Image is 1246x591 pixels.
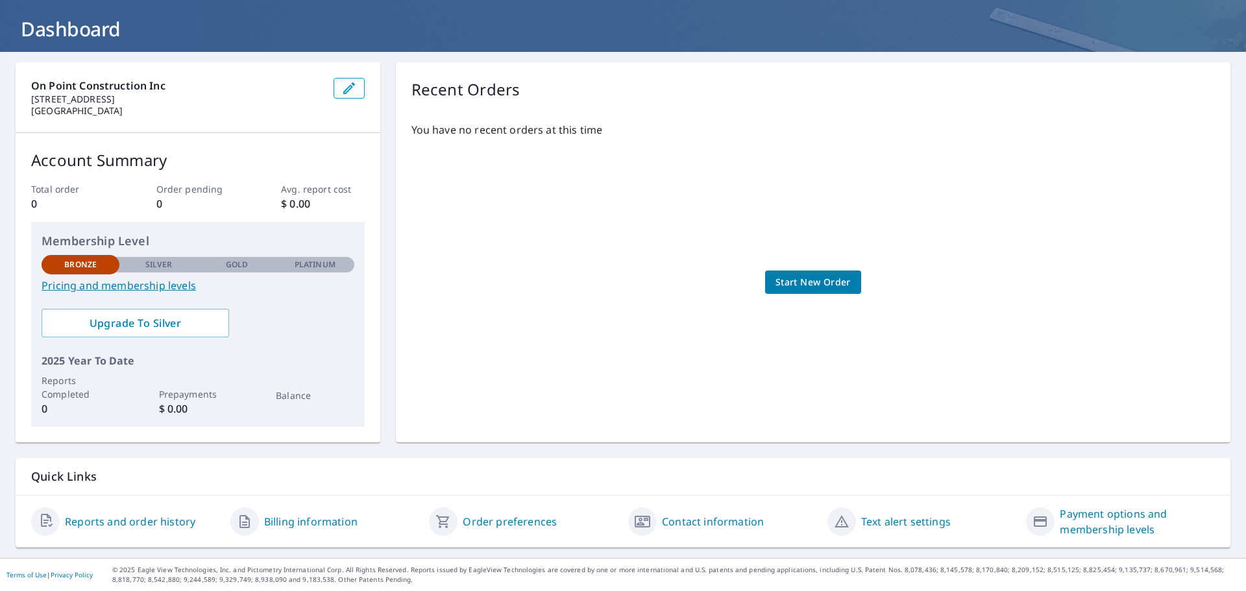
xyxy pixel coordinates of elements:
[31,149,365,172] p: Account Summary
[276,389,354,402] p: Balance
[159,387,237,401] p: Prepayments
[156,196,239,211] p: 0
[112,565,1240,585] p: © 2025 Eagle View Technologies, Inc. and Pictometry International Corp. All Rights Reserved. Repo...
[463,514,557,529] a: Order preferences
[31,196,114,211] p: 0
[295,259,336,271] p: Platinum
[411,78,520,101] p: Recent Orders
[65,514,195,529] a: Reports and order history
[6,571,93,579] p: |
[281,182,364,196] p: Avg. report cost
[156,182,239,196] p: Order pending
[264,514,358,529] a: Billing information
[765,271,861,295] a: Start New Order
[861,514,951,529] a: Text alert settings
[776,274,851,291] span: Start New Order
[16,16,1230,42] h1: Dashboard
[662,514,764,529] a: Contact information
[411,122,1215,138] p: You have no recent orders at this time
[31,93,323,105] p: [STREET_ADDRESS]
[281,196,364,211] p: $ 0.00
[226,259,248,271] p: Gold
[159,401,237,416] p: $ 0.00
[52,316,219,330] span: Upgrade To Silver
[42,278,354,293] a: Pricing and membership levels
[1060,506,1215,537] a: Payment options and membership levels
[42,309,229,337] a: Upgrade To Silver
[6,570,47,579] a: Terms of Use
[42,232,354,250] p: Membership Level
[51,570,93,579] a: Privacy Policy
[31,78,323,93] p: On Point Construction Inc
[145,259,173,271] p: Silver
[42,353,354,368] p: 2025 Year To Date
[31,182,114,196] p: Total order
[42,401,119,416] p: 0
[31,468,1215,485] p: Quick Links
[31,105,323,117] p: [GEOGRAPHIC_DATA]
[42,374,119,401] p: Reports Completed
[64,259,97,271] p: Bronze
